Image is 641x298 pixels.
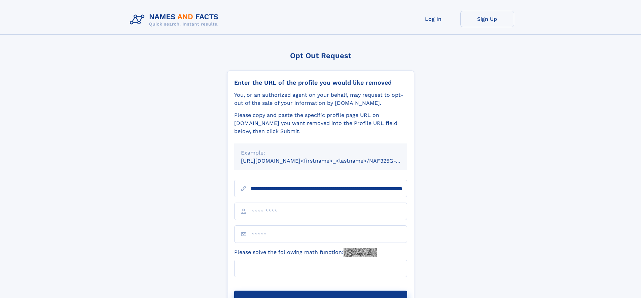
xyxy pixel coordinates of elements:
[460,11,514,27] a: Sign Up
[234,111,407,135] div: Please copy and paste the specific profile page URL on [DOMAIN_NAME] you want removed into the Pr...
[127,11,224,29] img: Logo Names and Facts
[241,158,420,164] small: [URL][DOMAIN_NAME]<firstname>_<lastname>/NAF325G-xxxxxxxx
[227,51,414,60] div: Opt Out Request
[234,91,407,107] div: You, or an authorized agent on your behalf, may request to opt-out of the sale of your informatio...
[406,11,460,27] a: Log In
[241,149,400,157] div: Example:
[234,79,407,86] div: Enter the URL of the profile you would like removed
[234,248,377,257] label: Please solve the following math function:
